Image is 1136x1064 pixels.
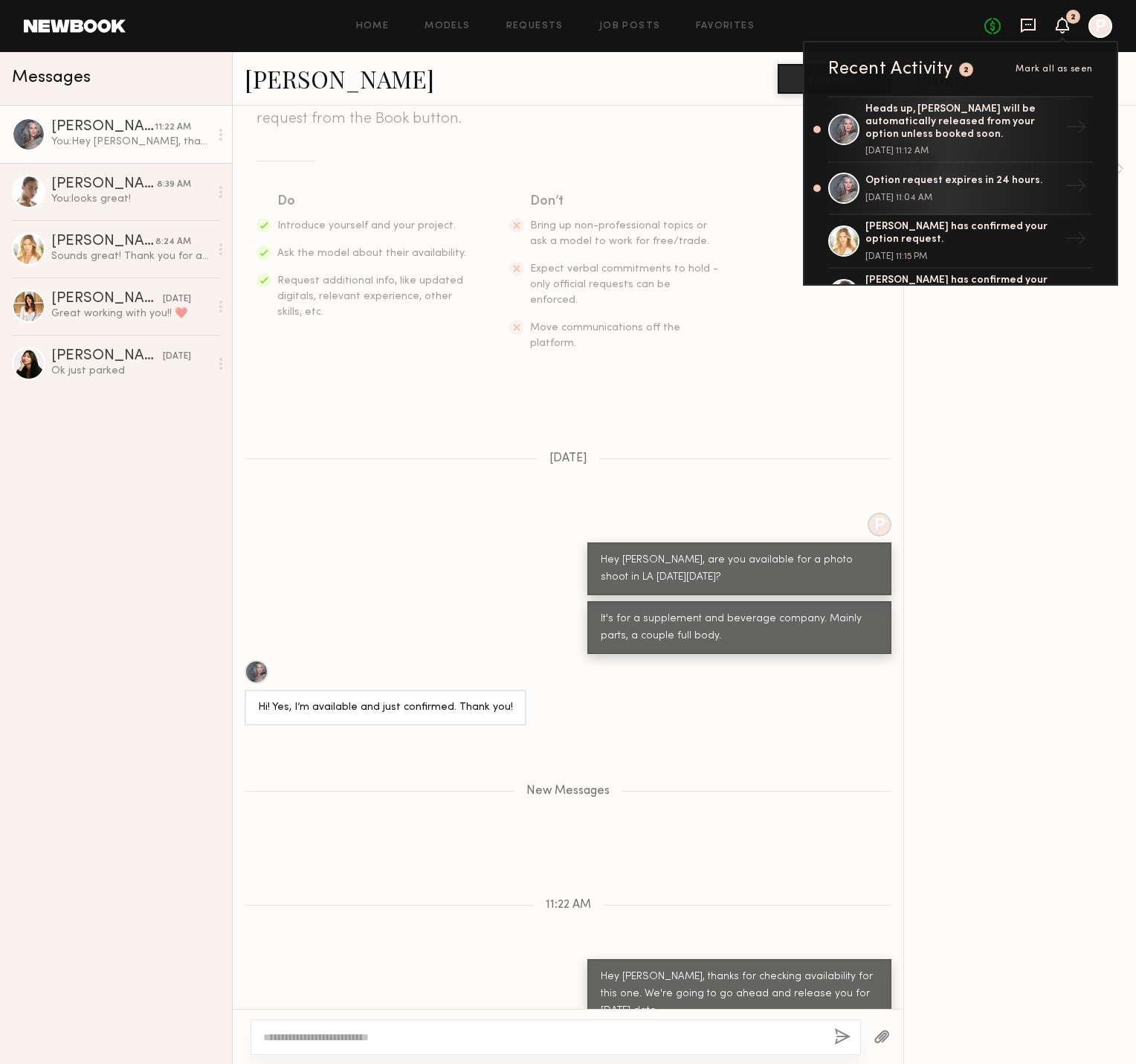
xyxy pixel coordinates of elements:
[1016,65,1093,74] span: Mark all as seen
[1059,169,1093,208] div: →
[530,221,709,246] span: Bring up non-professional topics or ask a model to work for free/trade.
[828,163,1093,215] a: Option request expires in 24 hours.[DATE] 11:04 AM→
[964,66,969,74] div: 2
[245,63,434,94] a: [PERSON_NAME]
[155,121,191,135] div: 11:22 AM
[865,275,1059,300] div: [PERSON_NAME] has confirmed your booking request.
[155,235,191,249] div: 8:24 AM
[51,192,210,206] div: You: looks great!
[277,276,463,317] span: Request additional info, like updated digitals, relevant experience, other skills, etc.
[51,234,155,249] div: [PERSON_NAME]
[865,147,1059,156] div: [DATE] 11:12 AM
[51,249,210,263] div: Sounds great! Thank you for all of these details.
[258,699,513,717] div: Hi! Yes, I’m available and just confirmed. Thank you!
[1059,275,1093,314] div: →
[277,221,456,231] span: Introduce yourself and your project.
[530,191,720,212] div: Don’t
[696,22,755,31] a: Favorites
[277,191,468,212] div: Do
[865,252,1059,261] div: [DATE] 11:15 PM
[530,264,718,305] span: Expect verbal commitments to hold - only official requests can be enforced.
[51,364,210,378] div: Ok just parked
[163,292,191,307] div: [DATE]
[828,96,1093,163] a: Heads up, [PERSON_NAME] will be automatically released from your option unless booked soon.[DATE]...
[526,785,610,798] span: New Messages
[1059,222,1093,260] div: →
[549,452,587,465] span: [DATE]
[277,249,466,258] span: Ask the model about their availability.
[865,193,1059,202] div: [DATE] 11:04 AM
[51,292,163,307] div: [PERSON_NAME]
[1071,13,1076,22] div: 2
[865,221,1059,246] div: [PERSON_NAME] has confirmed your option request.
[601,611,878,645] div: It's for a supplement and beverage company. Mainly parts, a couple full body.
[1059,110,1093,149] div: →
[51,177,157,192] div: [PERSON_NAME]
[530,323,680,348] span: Move communications off the platform.
[356,22,390,31] a: Home
[425,22,470,31] a: Models
[163,350,191,364] div: [DATE]
[778,64,891,94] button: Book model
[12,69,91,86] span: Messages
[1088,14,1112,38] a: P
[51,120,155,135] div: [PERSON_NAME]
[51,307,210,321] div: Great working with you!! ❤️
[601,969,878,1020] div: Hey [PERSON_NAME], thanks for checking availability for this one. We're going to go ahead and rel...
[828,60,953,78] div: Recent Activity
[546,899,591,911] span: 11:22 AM
[51,135,210,149] div: You: Hey [PERSON_NAME], thanks for checking availability for this one. We're going to go ahead an...
[51,349,163,364] div: [PERSON_NAME]
[865,175,1059,188] div: Option request expires in 24 hours.
[778,71,891,84] a: Book model
[601,552,878,586] div: Hey [PERSON_NAME], are you available for a photo shoot in LA [DATE][DATE]?
[828,269,1093,322] a: [PERSON_NAME] has confirmed your booking request.→
[599,22,661,31] a: Job Posts
[157,178,191,192] div: 8:39 AM
[828,215,1093,269] a: [PERSON_NAME] has confirmed your option request.[DATE] 11:15 PM→
[506,22,564,31] a: Requests
[865,103,1059,141] div: Heads up, [PERSON_NAME] will be automatically released from your option unless booked soon.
